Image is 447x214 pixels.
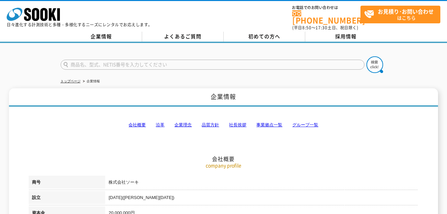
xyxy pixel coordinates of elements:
[29,191,105,206] th: 設立
[224,32,305,42] a: 初めての方へ
[9,88,438,107] h1: 企業情報
[105,176,418,191] td: 株式会社ソーキ
[360,6,440,23] a: お見積り･お問い合わせはこちら
[128,122,146,127] a: 会社概要
[29,176,105,191] th: 商号
[61,79,81,83] a: トップページ
[61,60,364,70] input: 商品名、型式、NETIS番号を入力してください
[292,10,360,24] a: [PHONE_NUMBER]
[61,32,142,42] a: 企業情報
[378,7,434,15] strong: お見積り･お問い合わせ
[256,122,282,127] a: 事業拠点一覧
[29,162,418,169] p: company profile
[302,25,312,31] span: 8:50
[292,25,358,31] span: (平日 ～ 土日、祝日除く)
[364,6,440,23] span: はこちら
[305,32,387,42] a: 採用情報
[366,56,383,73] img: btn_search.png
[105,191,418,206] td: [DATE]([PERSON_NAME][DATE])
[82,78,100,85] li: 企業情報
[229,122,246,127] a: 社長挨拶
[174,122,192,127] a: 企業理念
[29,89,418,162] h2: 会社概要
[292,122,318,127] a: グループ一覧
[7,23,152,27] p: 日々進化する計測技術と多種・多様化するニーズにレンタルでお応えします。
[142,32,224,42] a: よくあるご質問
[248,33,280,40] span: 初めての方へ
[292,6,360,10] span: お電話でのお問い合わせは
[156,122,164,127] a: 沿革
[202,122,219,127] a: 品質方針
[316,25,328,31] span: 17:30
